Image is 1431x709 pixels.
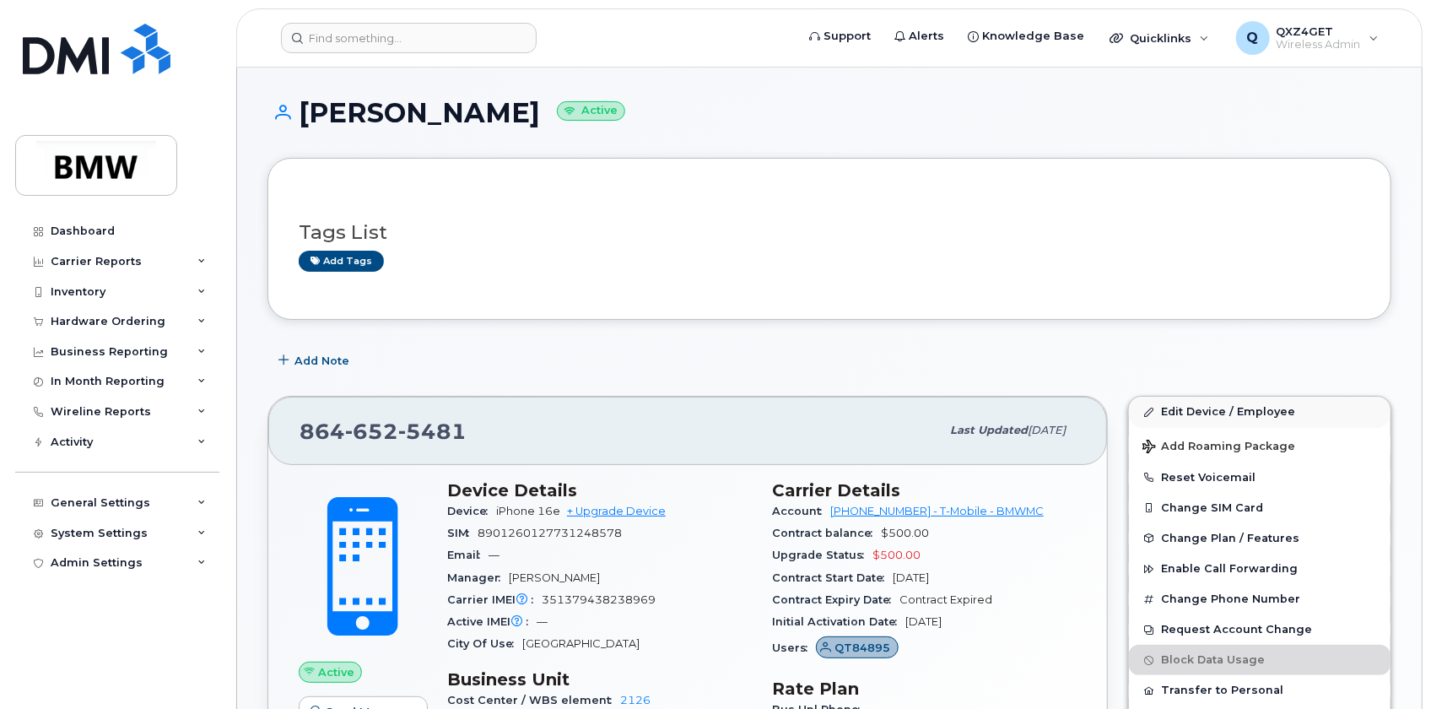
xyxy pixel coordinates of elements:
h3: Rate Plan [772,679,1077,699]
button: Block Data Usage [1129,645,1390,675]
span: [GEOGRAPHIC_DATA] [522,637,640,650]
h3: Tags List [299,222,1360,243]
small: Active [557,101,625,121]
span: $500.00 [872,549,921,561]
h3: Business Unit [447,669,752,690]
button: Add Roaming Package [1129,428,1390,463]
span: Carrier IMEI [447,593,542,606]
span: Users [772,641,816,654]
a: QT84895 [816,641,899,654]
span: Email [447,549,489,561]
h3: Carrier Details [772,480,1077,501]
span: [DATE] [905,615,942,628]
a: + Upgrade Device [567,505,666,517]
span: Initial Activation Date [772,615,905,628]
span: — [537,615,548,628]
button: Change SIM Card [1129,493,1390,523]
span: 864 [300,419,467,444]
span: 351379438238969 [542,593,656,606]
span: 5481 [398,419,467,444]
button: Change Phone Number [1129,584,1390,614]
span: Manager [447,571,509,584]
span: Change Plan / Features [1161,532,1299,544]
span: Active [318,664,354,680]
button: Request Account Change [1129,614,1390,645]
button: Enable Call Forwarding [1129,554,1390,584]
span: $500.00 [881,527,929,539]
span: Upgrade Status [772,549,872,561]
span: [DATE] [1028,424,1066,436]
button: Change Plan / Features [1129,523,1390,554]
span: Account [772,505,830,517]
span: Add Roaming Package [1142,440,1295,456]
button: Transfer to Personal [1129,675,1390,706]
span: [PERSON_NAME] [509,571,600,584]
span: Device [447,505,496,517]
h3: Device Details [447,480,752,501]
a: Edit Device / Employee [1129,397,1390,427]
span: Contract balance [772,527,881,539]
span: Add Note [294,353,349,369]
span: Contract Expired [899,593,992,606]
button: Add Note [267,345,364,376]
span: SIM [447,527,478,539]
span: Contract Start Date [772,571,893,584]
span: iPhone 16e [496,505,560,517]
span: QT84895 [835,640,891,656]
span: [DATE] [893,571,929,584]
button: Reset Voicemail [1129,463,1390,493]
span: Contract Expiry Date [772,593,899,606]
span: 652 [345,419,398,444]
h1: [PERSON_NAME] [267,98,1391,127]
a: [PHONE_NUMBER] - T-Mobile - BMWMC [830,505,1044,517]
span: 8901260127731248578 [478,527,622,539]
iframe: Messenger Launcher [1358,636,1418,696]
a: 2126 [620,694,651,706]
span: — [489,549,499,561]
span: Enable Call Forwarding [1161,563,1298,576]
span: Cost Center / WBS element [447,694,620,706]
span: City Of Use [447,637,522,650]
a: Add tags [299,251,384,272]
span: Active IMEI [447,615,537,628]
span: Last updated [950,424,1028,436]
